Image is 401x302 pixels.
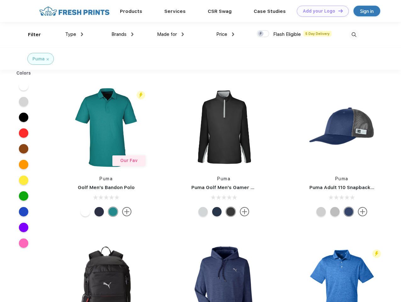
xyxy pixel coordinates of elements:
img: dropdown.png [182,32,184,36]
img: dropdown.png [131,32,133,36]
img: func=resize&h=266 [182,86,266,169]
div: Peacoat with Qut Shd [344,207,353,216]
img: more.svg [240,207,249,216]
a: Sign in [353,6,380,16]
a: Puma [217,176,230,181]
div: Filter [28,31,41,38]
div: Navy Blazer [212,207,222,216]
img: filter_cancel.svg [47,58,49,60]
img: func=resize&h=266 [300,86,384,169]
span: 5 Day Delivery [303,31,331,36]
img: DT [338,9,343,13]
div: Quarry Brt Whit [316,207,326,216]
img: func=resize&h=266 [64,86,148,169]
span: Our Fav [120,158,138,163]
a: Services [164,8,186,14]
img: flash_active_toggle.svg [372,249,381,258]
div: Navy Blazer [94,207,104,216]
img: dropdown.png [81,32,83,36]
img: dropdown.png [232,32,234,36]
div: Add your Logo [303,8,335,14]
div: Puma [32,56,45,62]
div: Green Lagoon [108,207,118,216]
img: fo%20logo%202.webp [37,6,111,17]
div: Colors [12,70,36,76]
div: High Rise [198,207,208,216]
span: Made for [157,31,177,37]
div: Puma Black [226,207,235,216]
a: Puma [335,176,348,181]
span: Price [216,31,227,37]
a: Products [120,8,142,14]
a: Puma Golf Men's Gamer Golf Quarter-Zip [191,185,291,190]
div: Sign in [360,8,374,15]
span: Flash Eligible [273,31,301,37]
a: Puma [99,176,113,181]
span: Brands [111,31,127,37]
div: Bright White [81,207,90,216]
div: Quarry with Brt Whit [330,207,340,216]
img: more.svg [122,207,132,216]
img: flash_active_toggle.svg [137,91,145,99]
span: Type [65,31,76,37]
a: CSR Swag [208,8,232,14]
img: more.svg [358,207,367,216]
img: desktop_search.svg [349,30,359,40]
a: Golf Men's Bandon Polo [78,185,135,190]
